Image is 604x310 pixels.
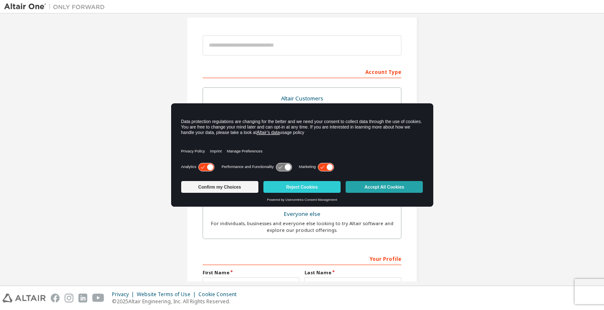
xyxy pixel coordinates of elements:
[51,294,60,302] img: facebook.svg
[3,294,46,302] img: altair_logo.svg
[137,291,198,298] div: Website Terms of Use
[208,93,396,105] div: Altair Customers
[208,208,396,220] div: Everyone else
[112,291,137,298] div: Privacy
[203,269,299,276] label: First Name
[305,269,401,276] label: Last Name
[203,65,401,78] div: Account Type
[198,291,242,298] div: Cookie Consent
[208,220,396,234] div: For individuals, businesses and everyone else looking to try Altair software and explore our prod...
[4,3,109,11] img: Altair One
[78,294,87,302] img: linkedin.svg
[92,294,104,302] img: youtube.svg
[203,252,401,265] div: Your Profile
[65,294,73,302] img: instagram.svg
[112,298,242,305] p: © 2025 Altair Engineering, Inc. All Rights Reserved.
